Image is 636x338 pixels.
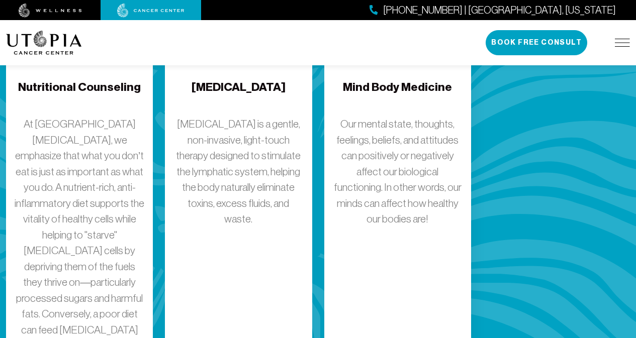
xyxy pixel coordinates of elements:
p: Our mental state, thoughts, feelings, beliefs, and attitudes can positively or negatively affect ... [332,116,463,227]
img: cancer center [117,4,185,18]
h4: [MEDICAL_DATA] [192,79,286,112]
img: wellness [19,4,82,18]
img: icon-hamburger [615,39,630,47]
p: [MEDICAL_DATA] is a gentle, non-invasive, light-touch therapy designed to stimulate the lymphatic... [173,116,304,227]
h4: Mind Body Medicine [343,79,452,112]
a: [PHONE_NUMBER] | [GEOGRAPHIC_DATA], [US_STATE] [370,3,616,18]
h4: Nutritional Counseling [18,79,141,112]
button: Book Free Consult [486,30,587,55]
img: logo [6,31,82,55]
span: [PHONE_NUMBER] | [GEOGRAPHIC_DATA], [US_STATE] [383,3,616,18]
